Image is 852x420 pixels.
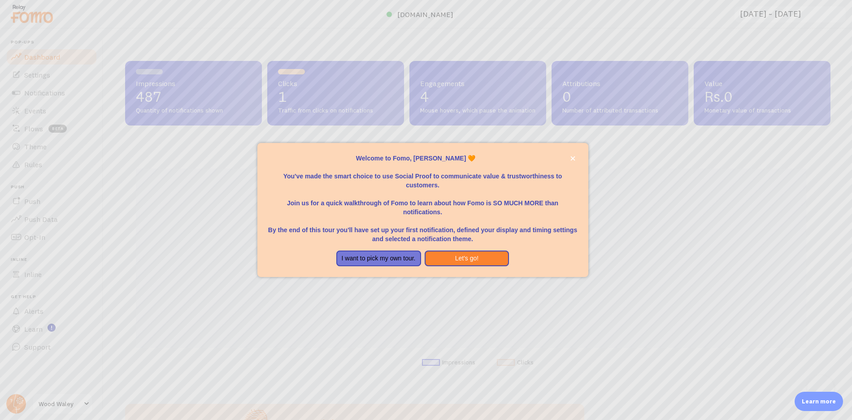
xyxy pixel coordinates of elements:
p: Welcome to Fomo, [PERSON_NAME] 🧡 [268,154,578,163]
div: Learn more [795,392,843,411]
p: By the end of this tour you'll have set up your first notification, defined your display and timi... [268,216,578,243]
p: Join us for a quick walkthrough of Fomo to learn about how Fomo is SO MUCH MORE than notifications. [268,190,578,216]
p: You've made the smart choice to use Social Proof to communicate value & trustworthiness to custom... [268,163,578,190]
button: I want to pick my own tour. [336,251,421,267]
button: Let's go! [425,251,509,267]
div: Welcome to Fomo, Ushmit Merothiya 🧡You&amp;#39;ve made the smart choice to use Social Proof to co... [257,143,588,277]
button: close, [568,154,578,163]
p: Learn more [802,397,836,406]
